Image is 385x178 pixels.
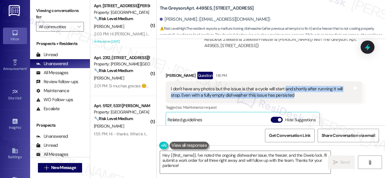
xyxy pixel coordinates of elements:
span: • [21,125,22,129]
i:  [368,160,372,165]
div: Archived on [DATE] [93,38,150,45]
div: [PERSON_NAME] [166,72,362,81]
button: New Message [38,163,82,173]
i:  [77,24,81,29]
span: Get Conversation Link [269,132,310,139]
div: 1:16 PM [214,72,227,79]
div: Unread [36,52,58,58]
div: Related guidelines [168,117,202,125]
div: Property: [PERSON_NAME][GEOGRAPHIC_DATA] [94,61,149,67]
div: Prospects [30,122,90,128]
div: Unanswered [36,61,68,67]
div: Escalate [36,106,60,112]
div: Property: [GEOGRAPHIC_DATA] [94,109,149,115]
span: [PERSON_NAME] [94,24,124,29]
span: Send [340,159,350,165]
div: Tagged as: [166,103,362,112]
img: ResiDesk Logo [9,5,21,16]
button: Get Conversation Link [265,129,314,142]
div: Subject: [ResiDesk Escalation] (High risk) - Action Needed (Work Orders filed by ResiDesk 298688 ... [204,30,357,49]
div: Prospects + Residents [30,41,90,47]
div: Unanswered [36,133,68,140]
a: Insights • [3,116,27,132]
a: Buildings [3,146,27,162]
span: • [22,95,23,99]
div: Property: [GEOGRAPHIC_DATA] [94,9,149,16]
div: WO Follow-ups [36,97,73,103]
label: Hide Suggestions [285,117,316,123]
div: Maintenance [36,88,69,94]
strong: 🔧 Risk Level: Medium [94,116,133,121]
div: 2:01 PM: Si muchas gracias ☺️ ya fueron arreglar la lavadora [94,83,199,89]
i:  [333,160,338,165]
div: [PERSON_NAME]. ([EMAIL_ADDRESS][DOMAIN_NAME]) [160,16,270,23]
div: All Messages [36,70,68,76]
strong: ⚠️ Risk Level: High [160,26,186,31]
div: I don't have any photos but the issue is that a cycle will start and shortly after running it wil... [171,86,353,99]
div: Apt. 5112F, 5331 [PERSON_NAME] [94,103,149,109]
div: Review follow-ups [36,79,78,85]
span: Share Conversation via email [322,132,375,139]
input: All communities [39,22,74,32]
span: Maintenance request [183,105,217,110]
div: 1:55 PM: Hi - thanks. What is the email it would've come from? [94,131,201,137]
strong: 🔧 Risk Level: Medium [94,16,133,21]
div: Unread [36,142,58,149]
div: Apt. [STREET_ADDRESS][PERSON_NAME] [94,3,149,9]
div: Question [197,72,213,79]
div: Apt. 2312, [STREET_ADDRESS][PERSON_NAME] [94,55,149,61]
span: [PERSON_NAME] [94,75,124,81]
span: New Message [51,164,76,171]
span: • [27,66,28,70]
button: Send [328,155,355,169]
button: Share Conversation via email [318,129,379,142]
b: The Greyson: Apt. 4495ES, [STREET_ADDRESS] [160,5,254,11]
textarea: Hey {{first_name}}, I've noted the ongoing dishwasher issue, the freezer, and the Dwelo lock. I'l... [160,151,331,173]
strong: 🔧 Risk Level: Medium [94,68,133,73]
div: All Messages [36,151,68,158]
span: [PERSON_NAME] [94,123,124,129]
label: Viewing conversations for [36,6,84,22]
span: : The resident reports a malfunctioning dishwasher (after previous attempts to fix it) and a free... [160,26,385,45]
a: Site Visit • [3,87,27,103]
i:  [44,165,49,170]
a: Inbox [3,28,27,44]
